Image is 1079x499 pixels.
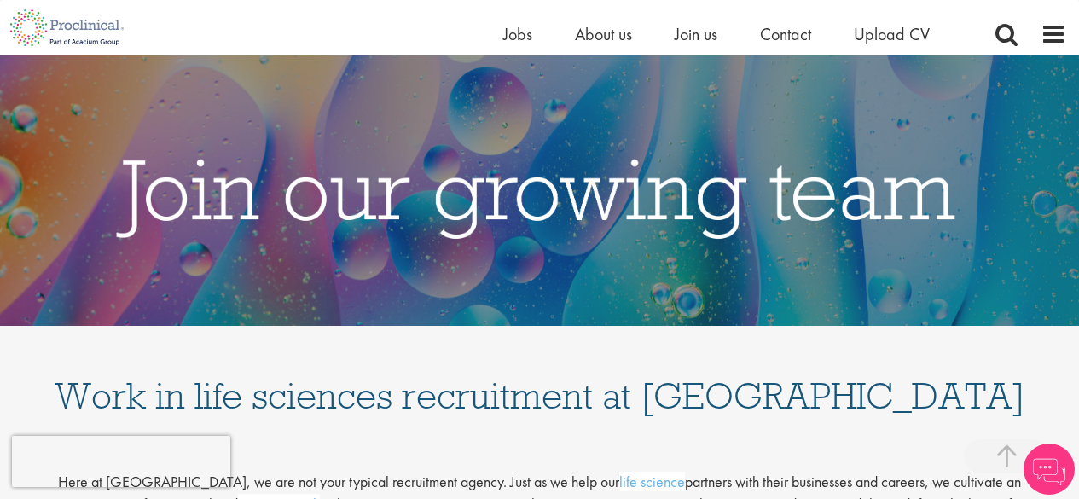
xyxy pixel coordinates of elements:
[575,23,632,45] a: About us
[760,23,811,45] a: Contact
[854,23,930,45] a: Upload CV
[675,23,717,45] a: Join us
[12,436,230,487] iframe: reCAPTCHA
[54,343,1026,415] h1: Work in life sciences recruitment at [GEOGRAPHIC_DATA]
[503,23,532,45] a: Jobs
[619,472,685,491] a: life science
[1024,444,1075,495] img: Chatbot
